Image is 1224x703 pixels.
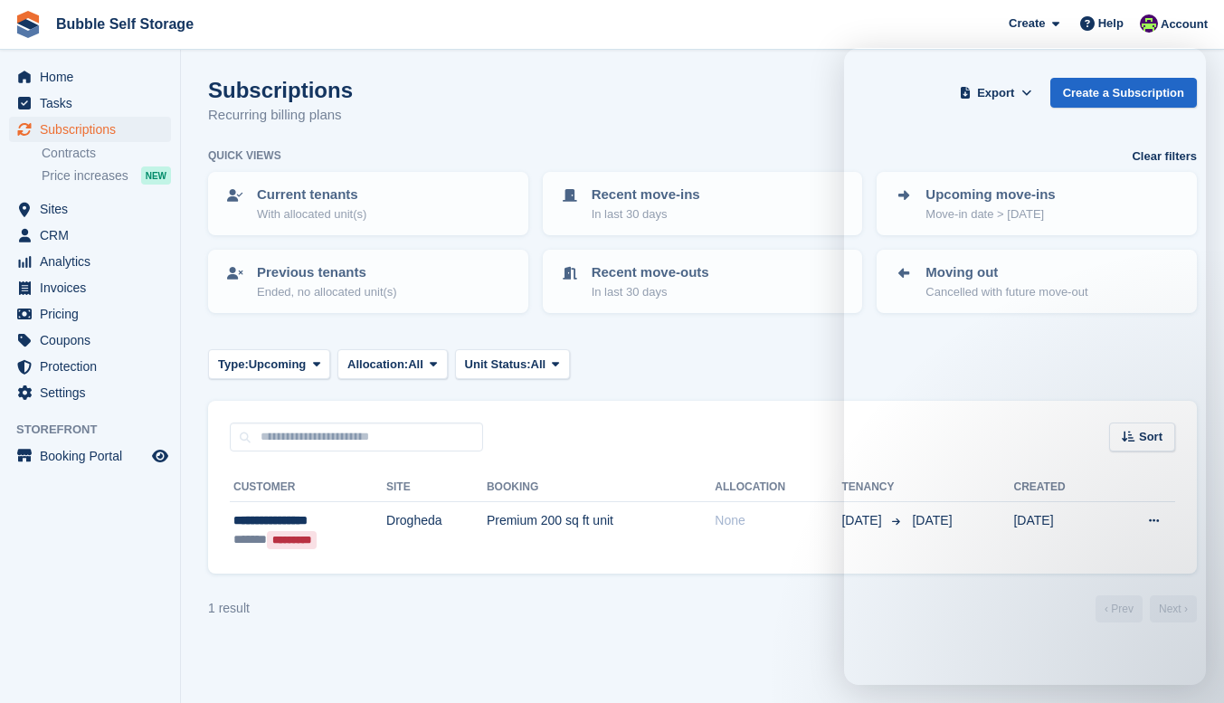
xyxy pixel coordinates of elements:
span: All [408,356,423,374]
button: Allocation: All [337,349,448,379]
a: menu [9,64,171,90]
th: Tenancy [841,473,905,502]
a: menu [9,117,171,142]
th: Booking [487,473,715,502]
span: All [531,356,546,374]
a: menu [9,328,171,353]
th: Site [386,473,487,502]
span: Unit Status: [465,356,531,374]
span: [DATE] [841,511,885,530]
span: Home [40,64,148,90]
iframe: Intercom live chat [844,48,1206,685]
a: menu [9,90,171,116]
img: Tom Gilmore [1140,14,1158,33]
button: Unit Status: All [455,349,570,379]
span: Sites [40,196,148,222]
a: menu [9,354,171,379]
p: In last 30 days [592,283,709,301]
img: stora-icon-8386f47178a22dfd0bd8f6a31ec36ba5ce8667c1dd55bd0f319d3a0aa187defe.svg [14,11,42,38]
a: menu [9,249,171,274]
td: Drogheda [386,502,487,559]
span: Storefront [16,421,180,439]
a: Contracts [42,145,171,162]
a: Bubble Self Storage [49,9,201,39]
a: menu [9,275,171,300]
a: menu [9,380,171,405]
a: menu [9,223,171,248]
p: In last 30 days [592,205,700,223]
span: CRM [40,223,148,248]
span: Account [1161,15,1208,33]
a: menu [9,443,171,469]
a: Preview store [149,445,171,467]
p: With allocated unit(s) [257,205,366,223]
span: Analytics [40,249,148,274]
p: Recent move-outs [592,262,709,283]
span: Upcoming [249,356,307,374]
a: Recent move-outs In last 30 days [545,252,861,311]
a: Previous tenants Ended, no allocated unit(s) [210,252,527,311]
span: Allocation: [347,356,408,374]
span: Protection [40,354,148,379]
span: Create [1009,14,1045,33]
span: Help [1098,14,1124,33]
button: Type: Upcoming [208,349,330,379]
td: Premium 200 sq ft unit [487,502,715,559]
div: None [715,511,841,530]
span: Invoices [40,275,148,300]
a: menu [9,196,171,222]
p: Ended, no allocated unit(s) [257,283,397,301]
span: Booking Portal [40,443,148,469]
p: Current tenants [257,185,366,205]
a: Recent move-ins In last 30 days [545,174,861,233]
h6: Quick views [208,147,281,164]
div: 1 result [208,599,250,618]
p: Previous tenants [257,262,397,283]
p: Recurring billing plans [208,105,353,126]
span: Price increases [42,167,128,185]
a: Current tenants With allocated unit(s) [210,174,527,233]
a: Price increases NEW [42,166,171,185]
span: Pricing [40,301,148,327]
th: Allocation [715,473,841,502]
span: Settings [40,380,148,405]
th: Customer [230,473,386,502]
p: Recent move-ins [592,185,700,205]
span: Subscriptions [40,117,148,142]
h1: Subscriptions [208,78,353,102]
span: Coupons [40,328,148,353]
span: Tasks [40,90,148,116]
span: Type: [218,356,249,374]
a: menu [9,301,171,327]
div: NEW [141,166,171,185]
